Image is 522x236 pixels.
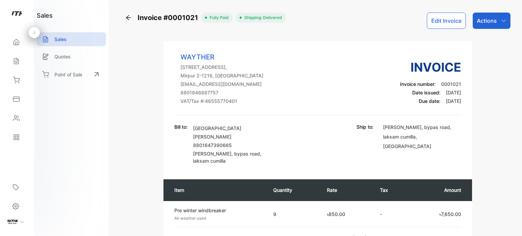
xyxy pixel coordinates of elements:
p: [GEOGRAPHIC_DATA] [193,125,271,132]
p: WAYTHER [180,52,263,62]
p: Pre winter windbreaker [174,207,261,214]
p: 9 [273,211,314,218]
h1: sales [37,11,53,20]
span: 0001021 [441,81,461,87]
span: [DATE] [446,90,461,95]
p: 8801648887757 [180,89,263,96]
span: fully paid [207,15,229,21]
span: [PERSON_NAME], bypas road, laksam cumilla [383,124,451,140]
a: Quotes [37,50,106,63]
button: Actions [473,13,510,29]
p: [STREET_ADDRESS], [180,63,263,71]
p: [PERSON_NAME] [193,133,271,140]
p: Mirpur 2-1216, [GEOGRAPHIC_DATA] [180,72,263,79]
span: [DATE] [446,98,461,104]
p: Rate [327,186,366,194]
p: Bill to: [174,123,188,130]
p: Item [174,186,259,194]
a: Point of Sale [37,67,106,82]
h3: Invoice [400,58,461,76]
p: Quantity [273,186,314,194]
button: Edit Invoice [427,13,466,29]
p: Ship to: [356,123,373,130]
span: [PERSON_NAME], bypas road, laksam cumilla [193,151,261,164]
p: Amount [416,186,461,194]
p: Actions [477,17,497,25]
span: ৳850.00 [327,211,345,217]
span: Date issued: [412,90,440,95]
p: Tax [380,186,402,194]
a: Sales [37,32,106,46]
span: Due date: [419,98,440,104]
span: ৳7,650.00 [439,211,461,217]
span: Invoice #0001021 [138,13,201,23]
p: - [380,211,402,218]
p: Point of Sale [54,71,82,78]
img: profile [7,216,18,226]
p: VAT/Tax #: 46555770401 [180,97,263,105]
p: [EMAIL_ADDRESS][DOMAIN_NAME] [180,80,263,88]
span: Invoice number: [400,81,436,87]
p: Quotes [54,53,71,60]
img: logo [12,9,22,19]
p: All weather used [174,215,261,221]
span: Shipping: Delivered [242,15,282,21]
p: 8801647390665 [193,142,271,149]
p: Sales [54,36,67,43]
